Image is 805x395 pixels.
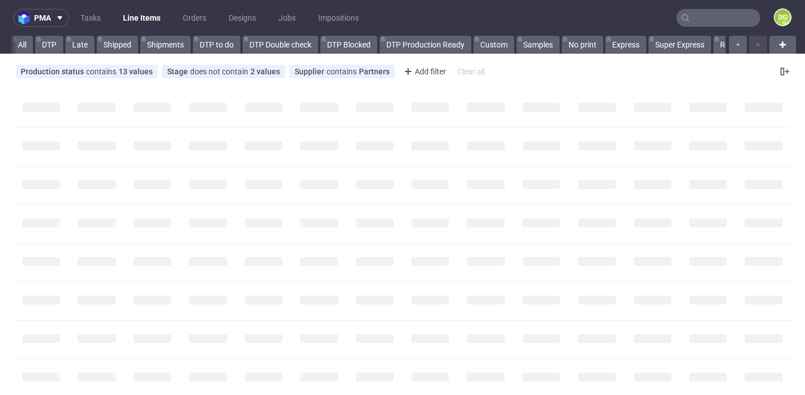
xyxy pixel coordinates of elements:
a: Late [65,36,94,54]
a: DTP [35,36,63,54]
span: Supplier [295,67,326,76]
a: All [11,36,33,54]
img: logo [18,12,34,25]
a: Shipped [97,36,138,54]
a: Reprint [713,36,752,54]
span: Stage [167,67,190,76]
span: contains [326,67,359,76]
a: Super Express [648,36,711,54]
div: 13 values [119,67,153,76]
a: Custom [473,36,514,54]
button: pma [13,9,69,27]
div: Clear all [455,64,487,79]
a: DTP Double check [243,36,318,54]
div: 2 values [250,67,280,76]
a: Tasks [74,9,107,27]
a: Express [605,36,646,54]
a: Designs [222,9,263,27]
a: DTP Production Ready [380,36,471,54]
a: No print [562,36,603,54]
span: pma [34,14,51,22]
a: Line Items [116,9,167,27]
a: DTP to do [193,36,240,54]
a: Samples [517,36,560,54]
a: Impositions [311,9,366,27]
div: Partners [359,67,390,76]
span: contains [86,67,119,76]
a: Jobs [272,9,302,27]
div: Add filter [399,63,448,80]
a: Shipments [140,36,191,54]
span: does not contain [190,67,250,76]
a: Orders [176,9,213,27]
figcaption: DG [775,9,790,25]
span: Production status [21,67,86,76]
a: DTP Blocked [320,36,377,54]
